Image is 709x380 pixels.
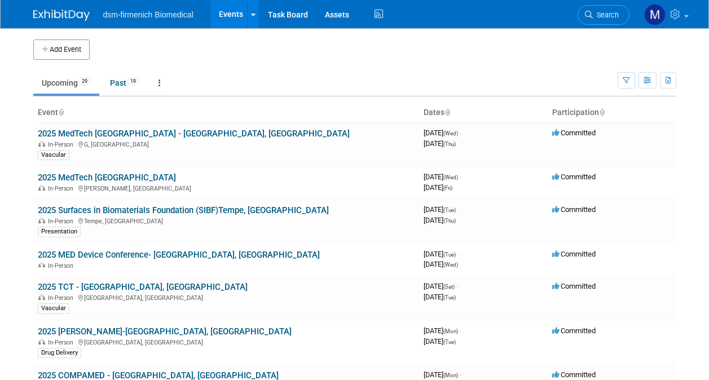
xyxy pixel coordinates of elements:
div: Presentation [38,227,81,237]
a: 2025 Surfaces in Biomaterials Foundation (SIBF)Tempe, [GEOGRAPHIC_DATA] [38,205,329,215]
span: [DATE] [424,250,459,258]
span: (Wed) [443,262,458,268]
span: - [460,129,461,137]
span: (Thu) [443,141,456,147]
a: Search [578,5,629,25]
span: In-Person [48,294,77,302]
span: - [457,205,459,214]
span: [DATE] [424,139,456,148]
span: (Mon) [443,328,458,334]
div: [GEOGRAPHIC_DATA], [GEOGRAPHIC_DATA] [38,293,415,302]
span: Committed [552,205,596,214]
span: (Mon) [443,372,458,378]
span: [DATE] [424,282,458,290]
span: - [457,250,459,258]
span: [DATE] [424,216,456,224]
span: (Sat) [443,284,455,290]
a: 2025 MedTech [GEOGRAPHIC_DATA] [38,173,176,183]
a: 2025 MED Device Conference- [GEOGRAPHIC_DATA], [GEOGRAPHIC_DATA] [38,250,320,260]
a: 2025 [PERSON_NAME]-[GEOGRAPHIC_DATA], [GEOGRAPHIC_DATA] [38,326,292,337]
img: In-Person Event [38,218,45,223]
span: In-Person [48,185,77,192]
span: [DATE] [424,337,456,346]
img: Melanie Davison [644,4,666,25]
span: (Wed) [443,174,458,180]
img: In-Person Event [38,294,45,300]
div: [GEOGRAPHIC_DATA], [GEOGRAPHIC_DATA] [38,337,415,346]
span: Committed [552,129,596,137]
span: [DATE] [424,205,459,214]
a: Sort by Start Date [444,108,450,117]
th: Participation [548,103,676,122]
img: ExhibitDay [33,10,90,21]
span: [DATE] [424,173,461,181]
span: - [460,326,461,335]
img: In-Person Event [38,185,45,191]
span: [DATE] [424,129,461,137]
span: Committed [552,326,596,335]
a: 2025 MedTech [GEOGRAPHIC_DATA] - [GEOGRAPHIC_DATA], [GEOGRAPHIC_DATA] [38,129,350,139]
span: dsm-firmenich Biomedical [103,10,193,19]
div: Vascular [38,303,69,313]
span: Committed [552,173,596,181]
a: Past19 [102,72,148,94]
span: (Wed) [443,130,458,136]
a: Upcoming29 [33,72,99,94]
span: In-Person [48,141,77,148]
span: Committed [552,282,596,290]
a: Sort by Participation Type [599,108,605,117]
a: Sort by Event Name [58,108,64,117]
th: Dates [419,103,548,122]
div: [PERSON_NAME], [GEOGRAPHIC_DATA] [38,183,415,192]
span: (Tue) [443,339,456,345]
span: Committed [552,370,596,379]
div: Tempe, [GEOGRAPHIC_DATA] [38,216,415,225]
div: Vascular [38,150,69,160]
span: (Fri) [443,185,452,191]
img: In-Person Event [38,339,45,344]
span: In-Person [48,262,77,269]
span: (Tue) [443,294,456,301]
span: [DATE] [424,326,461,335]
span: - [460,173,461,181]
span: 19 [127,77,139,86]
span: - [460,370,461,379]
span: Committed [552,250,596,258]
span: 29 [78,77,91,86]
img: In-Person Event [38,141,45,147]
span: In-Person [48,339,77,346]
span: In-Person [48,218,77,225]
span: [DATE] [424,293,456,301]
span: (Tue) [443,251,456,258]
span: (Tue) [443,207,456,213]
div: G, [GEOGRAPHIC_DATA] [38,139,415,148]
span: [DATE] [424,183,452,192]
span: Search [593,11,619,19]
span: (Thu) [443,218,456,224]
span: [DATE] [424,370,461,379]
span: - [456,282,458,290]
th: Event [33,103,419,122]
button: Add Event [33,39,90,60]
div: Drug Delivery [38,348,81,358]
img: In-Person Event [38,262,45,268]
a: 2025 TCT - [GEOGRAPHIC_DATA], [GEOGRAPHIC_DATA] [38,282,248,292]
span: [DATE] [424,260,458,268]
